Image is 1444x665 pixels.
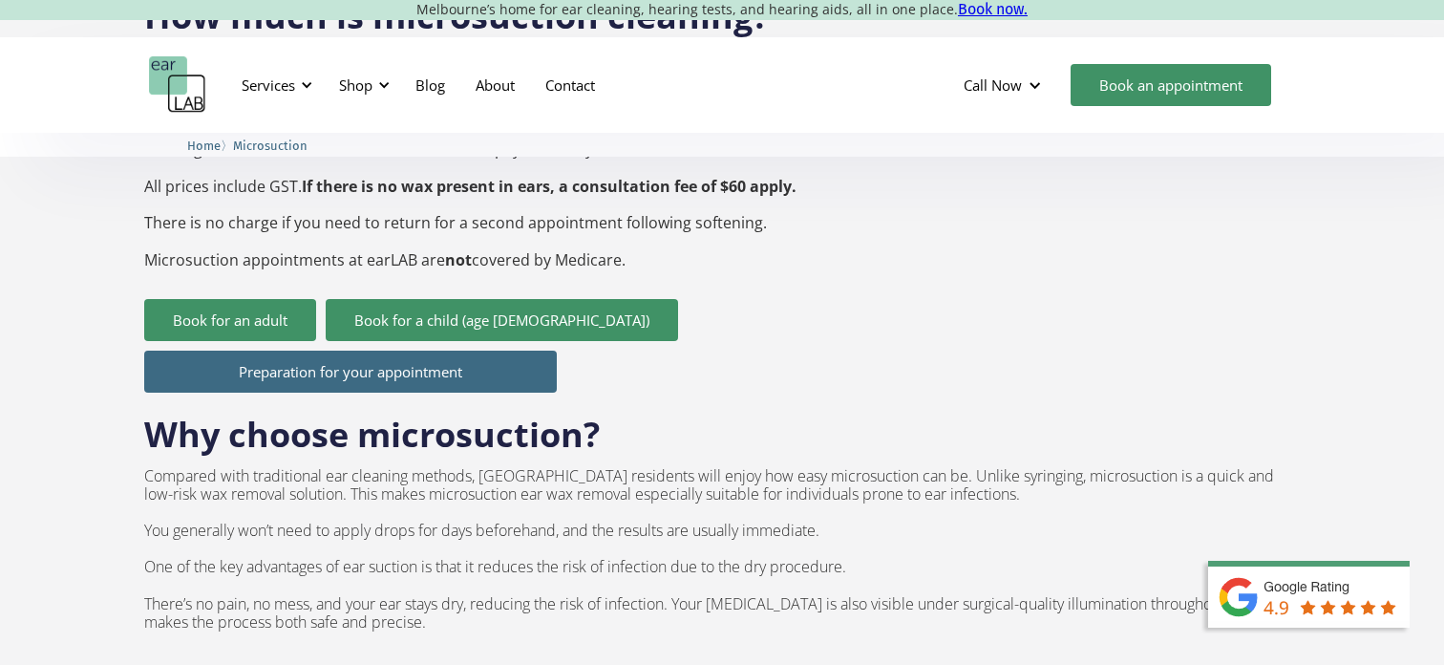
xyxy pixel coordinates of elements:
[1071,64,1271,106] a: Book an appointment
[328,56,395,114] div: Shop
[445,249,472,270] strong: not
[326,299,678,341] a: Book for a child (age [DEMOGRAPHIC_DATA])
[149,56,206,114] a: home
[302,176,796,197] strong: If there is no wax present in ears, a consultation fee of $60 apply.
[187,136,233,156] li: 〉
[339,75,372,95] div: Shop
[144,351,557,393] a: Preparation for your appointment
[460,57,530,113] a: About
[530,57,610,113] a: Contact
[230,56,318,114] div: Services
[400,57,460,113] a: Blog
[233,136,308,154] a: Microsuction
[964,75,1022,95] div: Call Now
[242,75,295,95] div: Services
[144,393,600,458] h2: Why choose microsuction?
[233,139,308,153] span: Microsuction
[144,467,1300,633] p: Compared with traditional ear cleaning methods, [GEOGRAPHIC_DATA] residents will enjoy how easy m...
[144,299,316,341] a: Book for an adult
[187,136,221,154] a: Home
[187,139,221,153] span: Home
[144,49,796,268] p: $120 $110 $105 $90 Booking is essential. Credit card and contactless payment only at this time. A...
[948,56,1061,114] div: Call Now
